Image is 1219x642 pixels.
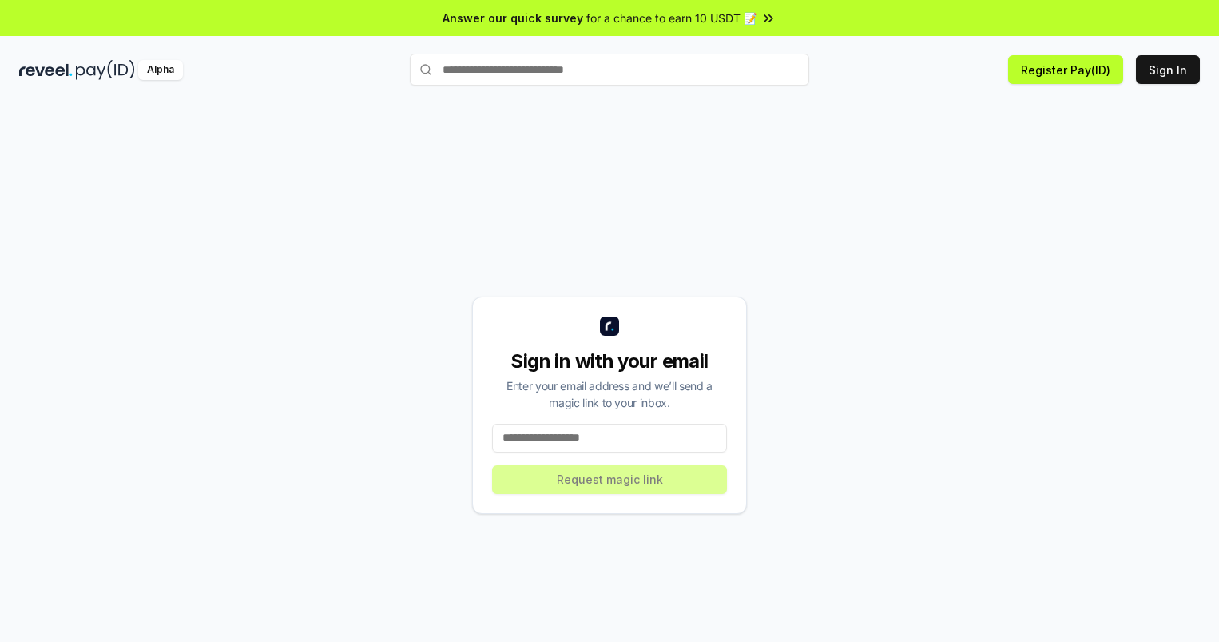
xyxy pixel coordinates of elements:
div: Alpha [138,60,183,80]
img: logo_small [600,317,619,336]
img: pay_id [76,60,135,80]
span: Answer our quick survey [443,10,583,26]
button: Sign In [1136,55,1200,84]
span: for a chance to earn 10 USDT 📝 [586,10,757,26]
button: Register Pay(ID) [1008,55,1123,84]
div: Sign in with your email [492,349,727,374]
div: Enter your email address and we’ll send a magic link to your inbox. [492,377,727,411]
img: reveel_dark [19,60,73,80]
